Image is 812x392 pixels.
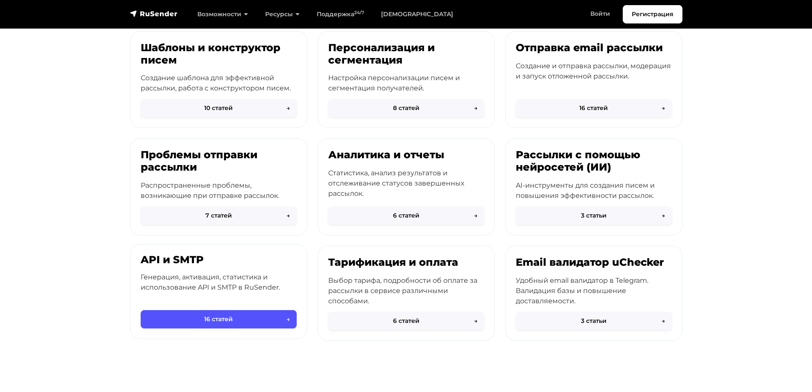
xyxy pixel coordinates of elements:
h3: Email валидатор uChecker [516,256,672,269]
a: Шаблоны и конструктор писем Создание шаблона для эффективной рассылки, работа с конструктором пис... [130,31,307,128]
span: → [474,104,477,113]
button: 3 статьи→ [516,312,672,330]
button: 6 статей→ [328,312,484,330]
a: Поддержка24/7 [308,6,373,23]
h3: Аналитика и отчеты [328,149,484,161]
h3: Проблемы отправки рассылки [141,149,297,174]
a: Регистрация [623,5,682,23]
h3: Тарификация и оплата [328,256,484,269]
p: Распространенные проблемы, возникающие при отправке рассылок. [141,180,297,201]
a: Персонализация и сегментация Настройка персонализации писем и сегментация получателей. 8 статей→ [318,31,495,128]
p: Статистика, анализ результатов и отслеживание статусов завершенных рассылок. [328,168,484,199]
span: → [286,211,290,220]
button: 8 статей→ [328,99,484,117]
h3: API и SMTP [141,254,297,266]
a: Отправка email рассылки Создание и отправка рассылки, модерация и запуск отложенной рассылки. 16 ... [505,31,682,128]
sup: 24/7 [354,10,364,15]
button: 6 статей→ [328,206,484,225]
a: Возможности [189,6,257,23]
p: Создание шаблона для эффективной рассылки, работа с конструктором писем. [141,73,297,93]
h3: Отправка email рассылки [516,42,672,54]
a: Рассылки с помощью нейросетей (ИИ) AI-инструменты для создания писем и повышения эффективности ра... [505,138,682,235]
a: API и SMTP Генерация, активация, статистика и использование API и SMTP в RuSender. 16 статей→ [130,244,307,339]
img: RuSender [130,9,178,18]
a: Войти [582,5,618,23]
button: 3 статьи→ [516,206,672,225]
button: 10 статей→ [141,99,297,117]
span: → [474,317,477,325]
a: Email валидатор uChecker Удобный email валидатор в Telegram. Валидация базы и повышение доставляе... [505,246,682,341]
h3: Рассылки с помощью нейросетей (ИИ) [516,149,672,174]
span: → [286,104,290,113]
span: → [474,211,477,220]
button: 7 статей→ [141,206,297,225]
span: → [662,211,665,220]
button: 16 статей→ [141,310,297,328]
p: Удобный email валидатор в Telegram. Валидация базы и повышение доставляемости. [516,276,672,306]
a: Проблемы отправки рассылки Распространенные проблемы, возникающие при отправке рассылок. 7 статей→ [130,138,307,235]
p: Настройка персонализации писем и сегментация получателей. [328,73,484,93]
button: 16 статей→ [516,99,672,117]
h3: Персонализация и сегментация [328,42,484,67]
span: → [662,317,665,325]
p: AI-инструменты для создания писем и повышения эффективности рассылок. [516,180,672,201]
span: → [662,104,665,113]
span: → [286,315,290,324]
a: [DEMOGRAPHIC_DATA] [373,6,462,23]
a: Ресурсы [257,6,308,23]
p: Создание и отправка рассылки, модерация и запуск отложенной рассылки. [516,61,672,81]
p: Выбор тарифа, подробности об оплате за рассылки в сервисе различными способами. [328,276,484,306]
a: Тарификация и оплата Выбор тарифа, подробности об оплате за рассылки в сервисе различными способа... [318,246,495,341]
h3: Шаблоны и конструктор писем [141,42,297,67]
p: Генерация, активация, статистика и использование API и SMTP в RuSender. [141,272,297,293]
a: Аналитика и отчеты Статистика, анализ результатов и отслеживание статусов завершенных рассылок. 6... [318,138,495,235]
